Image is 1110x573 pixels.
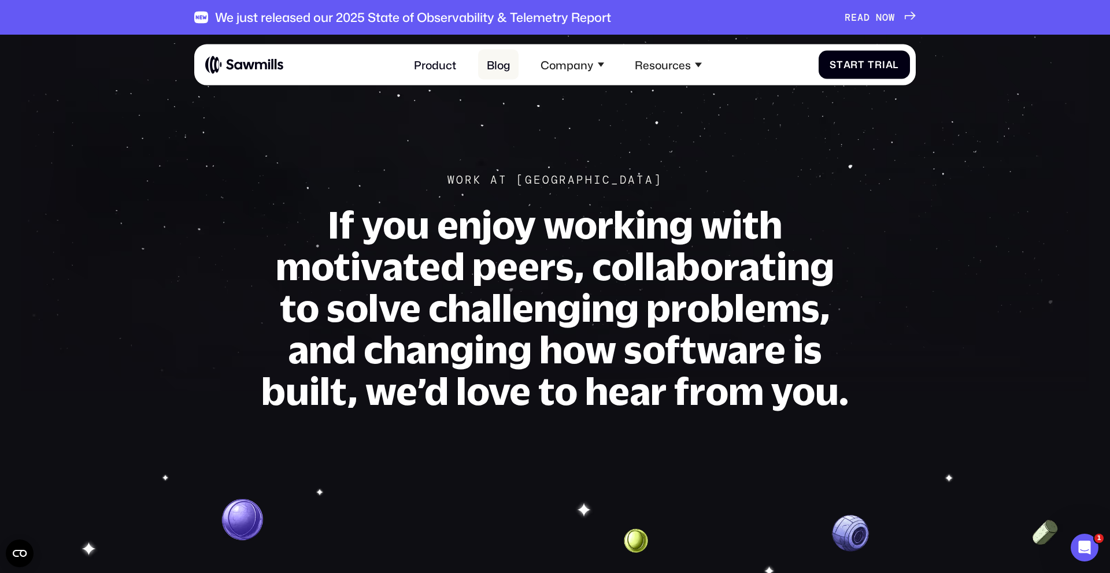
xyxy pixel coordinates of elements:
[1094,534,1104,543] span: 1
[864,12,870,23] span: D
[845,12,851,23] span: R
[478,50,519,80] a: Blog
[858,59,865,70] span: t
[875,59,882,70] span: r
[857,12,864,23] span: A
[893,59,899,70] span: l
[260,203,850,411] h1: If you enjoy working with motivated peers, collaborating to solve challenging problems, and chang...
[406,50,465,80] a: Product
[215,10,611,25] div: We just released our 2025 State of Observability & Telemetry Report
[889,12,895,23] span: W
[447,173,663,187] div: Work At [GEOGRAPHIC_DATA]
[6,539,34,567] button: Open CMP widget
[886,59,893,70] span: a
[1071,534,1098,561] iframe: Intercom live chat
[541,58,593,71] div: Company
[868,59,875,70] span: T
[635,58,691,71] div: Resources
[627,50,710,80] div: Resources
[882,12,889,23] span: O
[845,12,916,23] a: READNOW
[876,12,882,23] span: N
[532,50,612,80] div: Company
[830,59,837,70] span: S
[843,59,851,70] span: a
[850,59,858,70] span: r
[819,50,911,79] a: StartTrial
[851,12,857,23] span: E
[882,59,886,70] span: i
[837,59,843,70] span: t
